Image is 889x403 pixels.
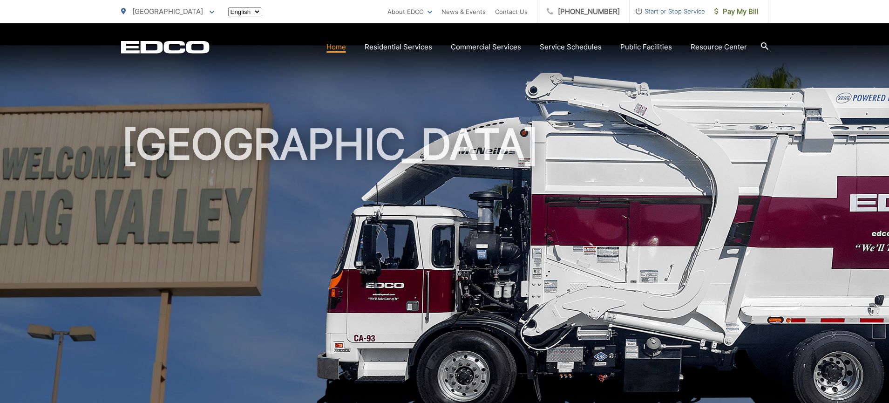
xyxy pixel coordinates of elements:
span: Pay My Bill [714,6,759,17]
a: Home [326,41,346,53]
a: News & Events [441,6,486,17]
a: Contact Us [495,6,528,17]
a: Commercial Services [451,41,521,53]
a: Resource Center [691,41,747,53]
span: [GEOGRAPHIC_DATA] [132,7,203,16]
select: Select a language [228,7,261,16]
a: About EDCO [387,6,432,17]
a: EDCD logo. Return to the homepage. [121,41,210,54]
a: Service Schedules [540,41,602,53]
a: Residential Services [365,41,432,53]
a: Public Facilities [620,41,672,53]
